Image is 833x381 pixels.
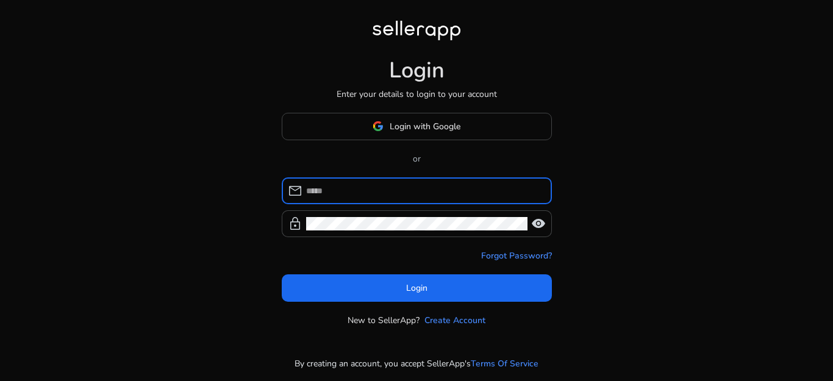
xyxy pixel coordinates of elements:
[282,152,552,165] p: or
[373,121,384,132] img: google-logo.svg
[348,314,420,327] p: New to SellerApp?
[337,88,497,101] p: Enter your details to login to your account
[390,120,460,133] span: Login with Google
[406,282,427,294] span: Login
[282,274,552,302] button: Login
[471,357,538,370] a: Terms Of Service
[531,216,546,231] span: visibility
[288,216,302,231] span: lock
[282,113,552,140] button: Login with Google
[424,314,485,327] a: Create Account
[389,57,445,84] h1: Login
[481,249,552,262] a: Forgot Password?
[288,183,302,198] span: mail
